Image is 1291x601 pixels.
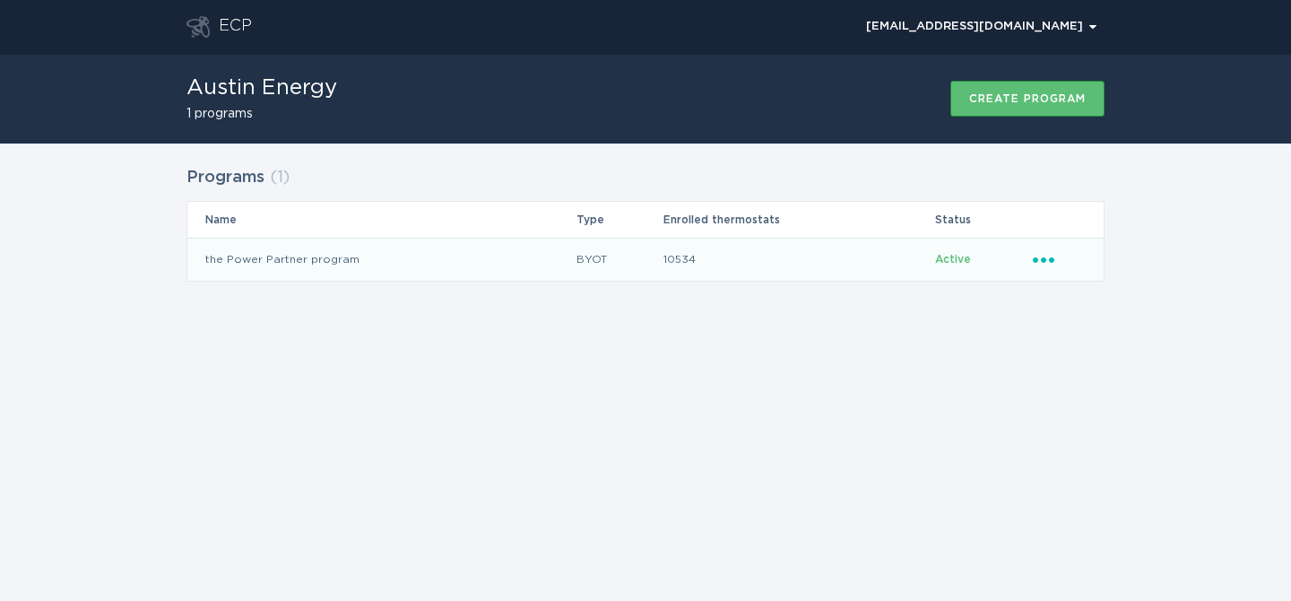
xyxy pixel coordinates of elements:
[186,161,264,194] h2: Programs
[950,81,1105,117] button: Create program
[187,202,1104,238] tr: Table Headers
[576,202,663,238] th: Type
[934,202,1032,238] th: Status
[866,22,1096,32] div: [EMAIL_ADDRESS][DOMAIN_NAME]
[187,238,1104,281] tr: d138714fb4724cd7b271465fac671896
[969,93,1086,104] div: Create program
[576,238,663,281] td: BYOT
[187,202,576,238] th: Name
[663,202,934,238] th: Enrolled thermostats
[187,238,576,281] td: the Power Partner program
[858,13,1105,40] button: Open user account details
[1033,249,1086,269] div: Popover menu
[186,77,337,99] h1: Austin Energy
[186,16,210,38] button: Go to dashboard
[219,16,252,38] div: ECP
[270,170,290,186] span: ( 1 )
[858,13,1105,40] div: Popover menu
[663,238,934,281] td: 10534
[935,254,971,265] span: Active
[186,108,337,120] h2: 1 programs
